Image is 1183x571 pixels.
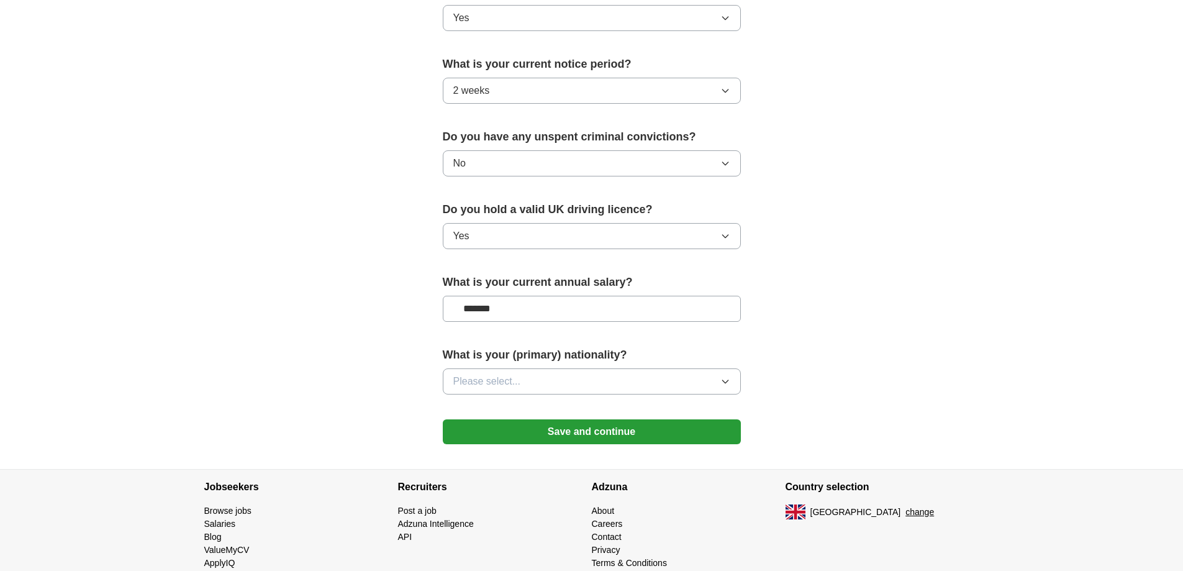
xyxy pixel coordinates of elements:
img: UK flag [786,505,805,519]
span: Yes [453,11,469,25]
button: Save and continue [443,419,741,444]
label: Do you hold a valid UK driving licence? [443,201,741,218]
label: What is your (primary) nationality? [443,347,741,363]
a: Post a job [398,506,437,516]
button: 2 weeks [443,78,741,104]
label: What is your current notice period? [443,56,741,73]
button: Yes [443,223,741,249]
a: About [592,506,615,516]
a: API [398,532,412,542]
a: ValueMyCV [204,545,250,555]
h4: Country selection [786,470,979,505]
span: No [453,156,466,171]
button: change [905,506,934,519]
span: Please select... [453,374,521,389]
button: Yes [443,5,741,31]
a: Terms & Conditions [592,558,667,568]
a: Salaries [204,519,236,529]
a: ApplyIQ [204,558,235,568]
label: Do you have any unspent criminal convictions? [443,129,741,145]
a: Careers [592,519,623,529]
span: 2 weeks [453,83,490,98]
span: [GEOGRAPHIC_DATA] [810,506,901,519]
button: No [443,150,741,176]
a: Blog [204,532,222,542]
a: Browse jobs [204,506,252,516]
a: Contact [592,532,622,542]
button: Please select... [443,368,741,395]
label: What is your current annual salary? [443,274,741,291]
a: Adzuna Intelligence [398,519,474,529]
span: Yes [453,229,469,244]
a: Privacy [592,545,620,555]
